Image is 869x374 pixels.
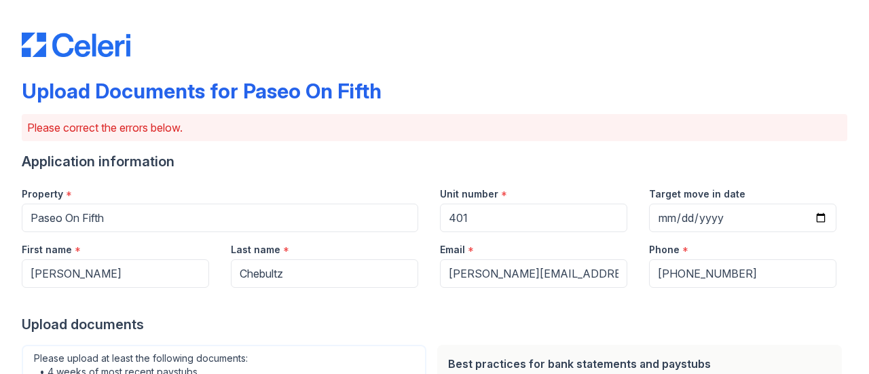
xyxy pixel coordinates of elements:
div: Upload documents [22,315,847,334]
div: Upload Documents for Paseo On Fifth [22,79,382,103]
p: Please correct the errors below. [27,119,842,136]
label: Last name [231,243,280,257]
div: Application information [22,152,847,171]
label: Target move in date [649,187,745,201]
label: Property [22,187,63,201]
div: Best practices for bank statements and paystubs [448,356,831,372]
label: Unit number [440,187,498,201]
label: Phone [649,243,680,257]
img: CE_Logo_Blue-a8612792a0a2168367f1c8372b55b34899dd931a85d93a1a3d3e32e68fde9ad4.png [22,33,130,57]
label: Email [440,243,465,257]
label: First name [22,243,72,257]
